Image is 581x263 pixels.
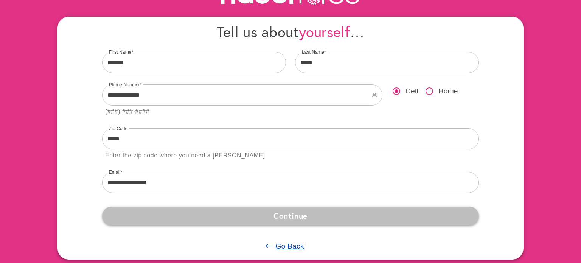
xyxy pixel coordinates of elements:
span: yourself [299,22,350,41]
div: Enter the zip code where you need a [PERSON_NAME] [105,151,265,161]
div: (###) ###-#### [105,107,149,117]
span: Continue [108,209,473,223]
span: Cell [405,86,418,97]
u: Go Back [275,242,304,250]
button: Continue [102,207,479,225]
span: Home [438,86,458,97]
h4: Tell us about … [102,23,479,40]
